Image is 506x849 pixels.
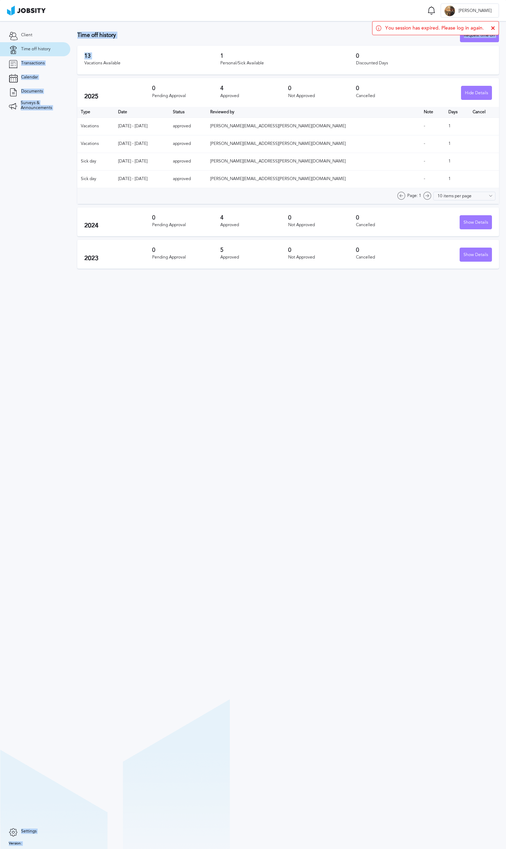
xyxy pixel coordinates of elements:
[77,32,460,38] h3: Time off history
[169,153,207,170] td: approved
[152,223,220,228] div: Pending Approval
[84,93,152,100] h2: 2025
[356,61,492,66] div: Discounted Days
[356,255,424,260] div: Cancelled
[469,107,499,117] th: Cancel
[288,255,356,260] div: Not Approved
[169,170,207,188] td: approved
[288,223,356,228] div: Not Approved
[115,170,169,188] td: [DATE] - [DATE]
[460,28,499,43] div: Request time off
[356,94,424,98] div: Cancelled
[21,75,38,80] span: Calendar
[220,94,288,98] div: Approved
[210,123,346,128] span: [PERSON_NAME][EMAIL_ADDRESS][PERSON_NAME][DOMAIN_NAME]
[460,216,492,230] div: Show Details
[424,123,425,128] span: -
[445,170,469,188] td: 1
[220,61,356,66] div: Personal/Sick Available
[424,159,425,164] span: -
[460,248,492,262] button: Show Details
[21,829,37,834] span: Settings
[445,117,469,135] td: 1
[220,255,288,260] div: Approved
[356,215,424,221] h3: 0
[77,107,115,117] th: Type
[461,86,492,100] button: Hide Details
[84,255,152,262] h2: 2023
[356,85,424,91] h3: 0
[21,89,43,94] span: Documents
[441,4,499,18] button: D[PERSON_NAME]
[288,94,356,98] div: Not Approved
[445,135,469,153] td: 1
[385,25,484,31] span: You session has expired. Please log in again.
[152,215,220,221] h3: 0
[169,107,207,117] th: Toggle SortBy
[210,159,346,164] span: [PERSON_NAME][EMAIL_ADDRESS][PERSON_NAME][DOMAIN_NAME]
[77,170,115,188] td: Sick day
[9,842,22,846] label: Version:
[152,255,220,260] div: Pending Approval
[207,107,420,117] th: Toggle SortBy
[115,153,169,170] td: [DATE] - [DATE]
[21,33,32,38] span: Client
[210,141,346,146] span: [PERSON_NAME][EMAIL_ADDRESS][PERSON_NAME][DOMAIN_NAME]
[220,247,288,253] h3: 5
[7,6,46,15] img: ab4bad089aa723f57921c736e9817d99.png
[77,153,115,170] td: Sick day
[445,107,469,117] th: Days
[288,215,356,221] h3: 0
[115,107,169,117] th: Toggle SortBy
[455,8,495,13] span: [PERSON_NAME]
[169,117,207,135] td: approved
[84,53,220,59] h3: 13
[169,135,207,153] td: approved
[461,86,492,100] div: Hide Details
[152,247,220,253] h3: 0
[220,85,288,91] h3: 4
[220,53,356,59] h3: 1
[424,141,425,146] span: -
[288,247,356,253] h3: 0
[77,135,115,153] td: Vacations
[445,153,469,170] td: 1
[356,247,424,253] h3: 0
[420,107,445,117] th: Toggle SortBy
[21,47,51,52] span: Time off history
[152,94,220,98] div: Pending Approval
[152,85,220,91] h3: 0
[21,61,45,66] span: Transactions
[84,61,220,66] div: Vacations Available
[288,85,356,91] h3: 0
[460,215,492,229] button: Show Details
[460,28,499,42] button: Request time off
[356,223,424,228] div: Cancelled
[220,223,288,228] div: Approved
[424,176,425,181] span: -
[115,117,169,135] td: [DATE] - [DATE]
[356,53,492,59] h3: 0
[407,193,421,198] span: Page: 1
[220,215,288,221] h3: 4
[21,101,61,110] span: Surveys & Announcements
[84,222,152,229] h2: 2024
[445,6,455,16] div: D
[115,135,169,153] td: [DATE] - [DATE]
[210,176,346,181] span: [PERSON_NAME][EMAIL_ADDRESS][PERSON_NAME][DOMAIN_NAME]
[77,117,115,135] td: Vacations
